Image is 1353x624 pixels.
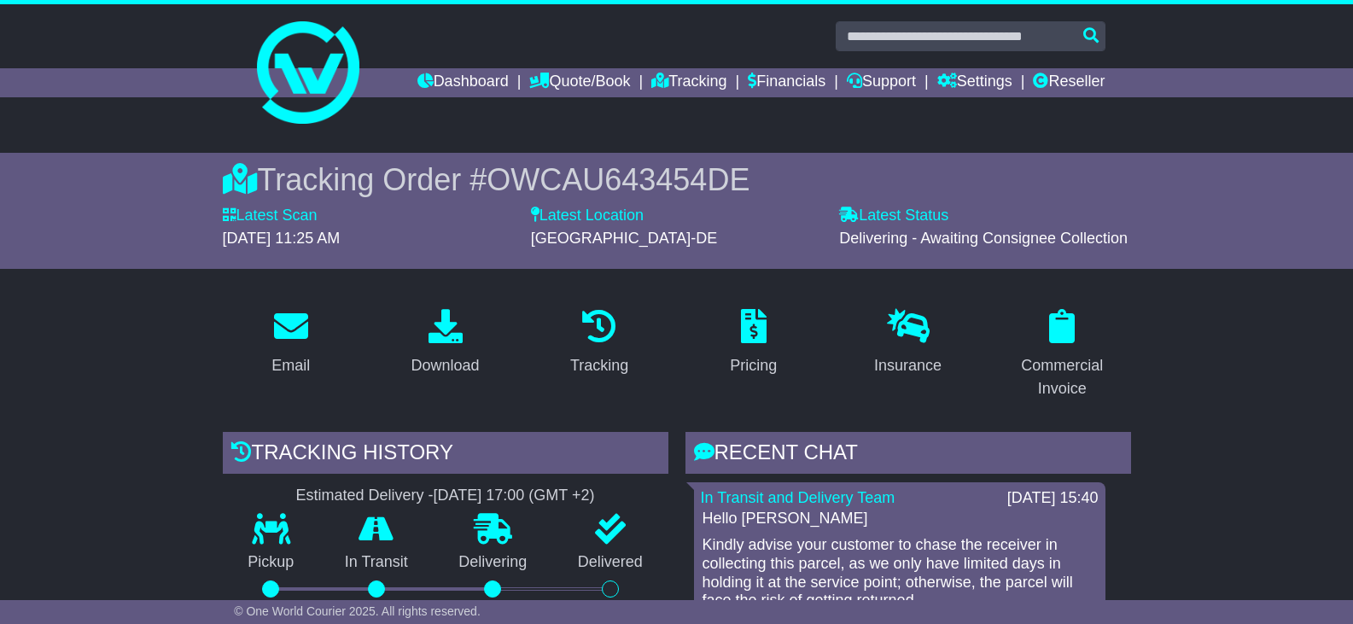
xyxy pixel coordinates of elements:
[937,68,1012,97] a: Settings
[1007,489,1099,508] div: [DATE] 15:40
[651,68,726,97] a: Tracking
[223,432,668,478] div: Tracking history
[552,553,668,572] p: Delivered
[874,354,942,377] div: Insurance
[748,68,825,97] a: Financials
[719,303,788,383] a: Pricing
[529,68,630,97] a: Quote/Book
[685,432,1131,478] div: RECENT CHAT
[847,68,916,97] a: Support
[531,207,644,225] label: Latest Location
[234,604,481,618] span: © One World Courier 2025. All rights reserved.
[399,303,490,383] a: Download
[1005,354,1120,400] div: Commercial Invoice
[839,207,948,225] label: Latest Status
[271,354,310,377] div: Email
[223,207,318,225] label: Latest Scan
[223,230,341,247] span: [DATE] 11:25 AM
[223,487,668,505] div: Estimated Delivery -
[863,303,953,383] a: Insurance
[994,303,1131,406] a: Commercial Invoice
[223,553,320,572] p: Pickup
[570,354,628,377] div: Tracking
[417,68,509,97] a: Dashboard
[319,553,434,572] p: In Transit
[411,354,479,377] div: Download
[703,510,1097,528] p: Hello [PERSON_NAME]
[434,487,595,505] div: [DATE] 17:00 (GMT +2)
[703,536,1097,609] p: Kindly advise your customer to chase the receiver in collecting this parcel, as we only have limi...
[487,162,749,197] span: OWCAU643454DE
[730,354,777,377] div: Pricing
[559,303,639,383] a: Tracking
[223,161,1131,198] div: Tracking Order #
[839,230,1128,247] span: Delivering - Awaiting Consignee Collection
[434,553,553,572] p: Delivering
[260,303,321,383] a: Email
[701,489,895,506] a: In Transit and Delivery Team
[531,230,717,247] span: [GEOGRAPHIC_DATA]-DE
[1033,68,1105,97] a: Reseller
